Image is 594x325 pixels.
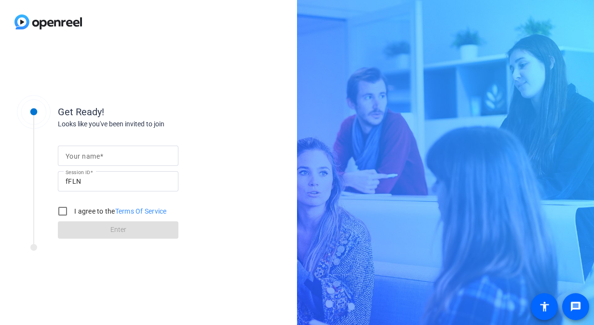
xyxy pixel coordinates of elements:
label: I agree to the [72,206,167,216]
mat-label: Your name [66,152,100,160]
mat-icon: accessibility [539,301,550,312]
div: Looks like you've been invited to join [58,119,251,129]
mat-label: Session ID [66,169,90,175]
a: Terms Of Service [115,207,167,215]
mat-icon: message [570,301,581,312]
div: Get Ready! [58,105,251,119]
